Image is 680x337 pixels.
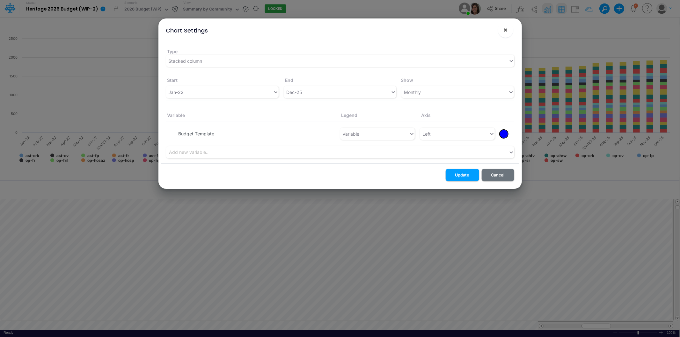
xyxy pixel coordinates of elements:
[481,27,489,35] button: !
[166,26,208,35] div: Chart Settings
[169,58,202,64] div: Stacked column
[340,112,420,118] label: Legend
[280,77,398,83] label: End
[503,26,508,33] span: ×
[166,48,340,55] label: Type
[404,89,421,96] div: Monthly
[343,131,360,137] div: Variable
[482,169,514,181] button: Cancel
[498,22,513,38] button: Close
[398,77,514,83] label: Show
[169,149,209,156] div: Add new variable..
[420,112,472,118] label: Axis
[422,131,431,137] div: Left
[286,89,302,96] div: Dec-25
[177,131,215,136] span: Budget Template
[166,77,280,83] label: Start
[446,169,479,181] button: Update
[169,89,184,96] div: Jan-22
[166,112,253,118] label: Variable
